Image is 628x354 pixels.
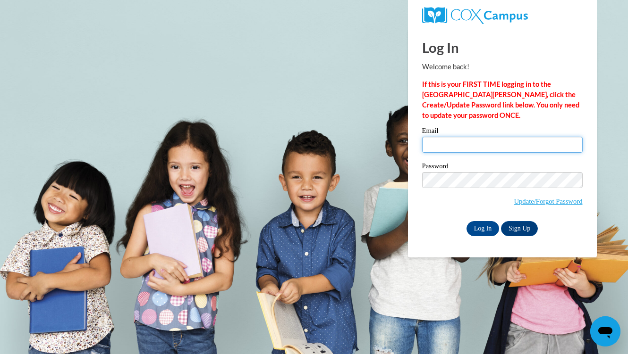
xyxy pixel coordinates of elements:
a: Update/Forgot Password [514,198,582,205]
iframe: Button to launch messaging window [590,316,620,346]
a: COX Campus [422,7,583,24]
label: Email [422,127,583,137]
h1: Log In [422,38,583,57]
img: COX Campus [422,7,528,24]
a: Sign Up [501,221,538,236]
strong: If this is your FIRST TIME logging in to the [GEOGRAPHIC_DATA][PERSON_NAME], click the Create/Upd... [422,80,579,119]
input: Log In [467,221,500,236]
p: Welcome back! [422,62,583,72]
label: Password [422,163,583,172]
